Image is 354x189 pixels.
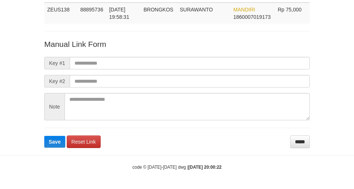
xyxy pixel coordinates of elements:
[278,7,302,13] span: Rp 75,000
[44,57,70,69] span: Key #1
[109,7,129,20] span: [DATE] 19:58:31
[49,139,61,145] span: Save
[188,165,222,170] strong: [DATE] 20:00:22
[180,7,213,13] span: SURAWANTO
[44,3,77,24] td: ZEUS138
[233,14,271,20] span: Copy 1860007019173 to clipboard
[233,7,255,13] span: MANDIRI
[44,39,310,49] p: Manual Link Form
[44,75,70,87] span: Key #2
[132,165,222,170] small: code © [DATE]-[DATE] dwg |
[72,139,96,145] span: Reset Link
[67,135,101,148] a: Reset Link
[77,3,106,24] td: 88895736
[44,136,65,148] button: Save
[44,93,65,120] span: Note
[143,7,173,13] span: BRONGKOS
